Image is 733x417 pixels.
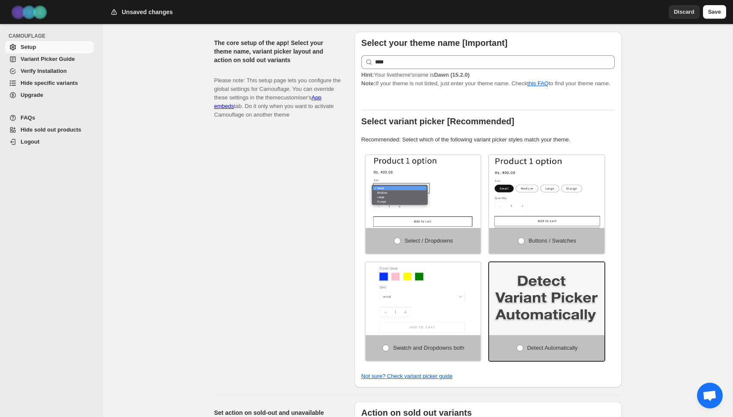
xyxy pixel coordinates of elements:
[5,112,93,124] a: FAQs
[393,345,464,351] span: Swatch and Dropdowns both
[366,155,481,228] img: Select / Dropdowns
[434,72,469,78] strong: Dawn (15.2.0)
[5,77,93,89] a: Hide specific variants
[361,71,615,88] p: If your theme is not listed, just enter your theme name. Check to find your theme name.
[703,5,726,19] button: Save
[21,80,78,86] span: Hide specific variants
[5,89,93,101] a: Upgrade
[405,237,453,244] span: Select / Dropdowns
[122,8,173,16] h2: Unsaved changes
[669,5,700,19] button: Discard
[5,53,93,65] a: Variant Picker Guide
[529,237,576,244] span: Buttons / Swatches
[366,262,481,335] img: Swatch and Dropdowns both
[5,136,93,148] a: Logout
[9,33,97,39] span: CAMOUFLAGE
[5,41,93,53] a: Setup
[361,373,453,379] a: Not sure? Check variant picker guide
[361,80,376,87] strong: Note:
[697,383,723,408] div: Open chat
[489,155,604,228] img: Buttons / Swatches
[361,72,374,78] strong: Hint:
[21,92,43,98] span: Upgrade
[214,39,341,64] h2: The core setup of the app! Select your theme name, variant picker layout and action on sold out v...
[489,262,604,335] img: Detect Automatically
[5,65,93,77] a: Verify Installation
[21,68,67,74] span: Verify Installation
[21,138,39,145] span: Logout
[361,72,470,78] span: Your live theme's name is
[361,38,508,48] b: Select your theme name [Important]
[214,68,341,119] p: Please note: This setup page lets you configure the global settings for Camouflage. You can overr...
[21,56,75,62] span: Variant Picker Guide
[5,124,93,136] a: Hide sold out products
[708,8,721,16] span: Save
[527,80,549,87] a: this FAQ
[674,8,694,16] span: Discard
[21,114,35,121] span: FAQs
[527,345,578,351] span: Detect Automatically
[361,135,615,144] p: Recommended: Select which of the following variant picker styles match your theme.
[361,117,514,126] b: Select variant picker [Recommended]
[21,126,81,133] span: Hide sold out products
[21,44,36,50] span: Setup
